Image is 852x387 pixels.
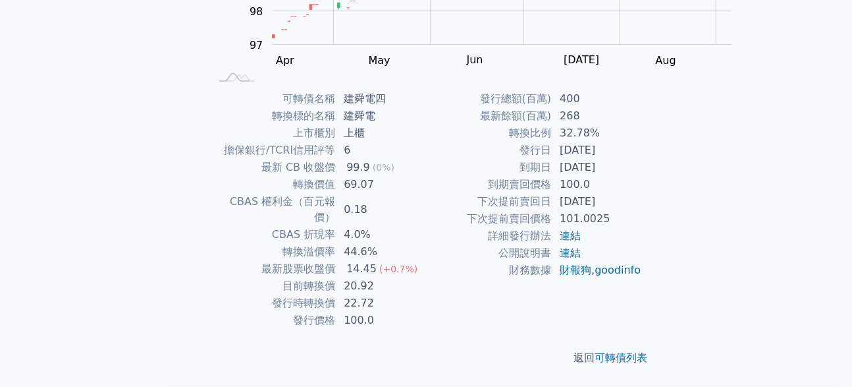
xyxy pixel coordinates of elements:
[656,54,676,67] tspan: Aug
[250,5,263,18] tspan: 98
[426,227,552,245] td: 詳細發行辦法
[595,264,641,276] a: goodinfo
[426,125,552,142] td: 轉換比例
[210,90,336,107] td: 可轉債名稱
[552,262,642,279] td: ,
[560,264,591,276] a: 財報狗
[426,262,552,279] td: 財務數據
[210,243,336,260] td: 轉換溢價率
[210,142,336,159] td: 擔保銀行/TCRI信用評等
[336,278,426,295] td: 20.92
[210,125,336,142] td: 上市櫃別
[336,125,426,142] td: 上櫃
[210,193,336,226] td: CBAS 權利金（百元報價）
[336,295,426,312] td: 22.72
[210,176,336,193] td: 轉換價值
[560,229,581,242] a: 連結
[426,142,552,159] td: 發行日
[552,125,642,142] td: 32.78%
[564,53,599,66] tspan: [DATE]
[426,176,552,193] td: 到期賣回價格
[373,162,394,173] span: (0%)
[560,247,581,259] a: 連結
[336,176,426,193] td: 69.07
[426,90,552,107] td: 發行總額(百萬)
[552,193,642,210] td: [DATE]
[369,54,390,67] tspan: May
[344,160,373,175] div: 99.9
[336,243,426,260] td: 44.6%
[379,264,417,274] span: (+0.7%)
[336,107,426,125] td: 建舜電
[552,210,642,227] td: 101.0025
[552,90,642,107] td: 400
[426,210,552,227] td: 下次提前賣回價格
[336,142,426,159] td: 6
[426,193,552,210] td: 下次提前賣回日
[210,159,336,176] td: 最新 CB 收盤價
[426,245,552,262] td: 公開說明書
[336,312,426,329] td: 100.0
[210,107,336,125] td: 轉換標的名稱
[210,312,336,329] td: 發行價格
[210,278,336,295] td: 目前轉換價
[210,226,336,243] td: CBAS 折現率
[552,142,642,159] td: [DATE]
[210,295,336,312] td: 發行時轉換價
[336,193,426,226] td: 0.18
[210,260,336,278] td: 最新股票收盤價
[344,261,379,277] div: 14.45
[194,350,658,366] p: 返回
[426,159,552,176] td: 到期日
[276,54,294,67] tspan: Apr
[426,107,552,125] td: 最新餘額(百萬)
[595,351,647,364] a: 可轉債列表
[250,39,263,51] tspan: 97
[466,53,483,66] tspan: Jun
[552,159,642,176] td: [DATE]
[336,226,426,243] td: 4.0%
[552,107,642,125] td: 268
[552,176,642,193] td: 100.0
[336,90,426,107] td: 建舜電四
